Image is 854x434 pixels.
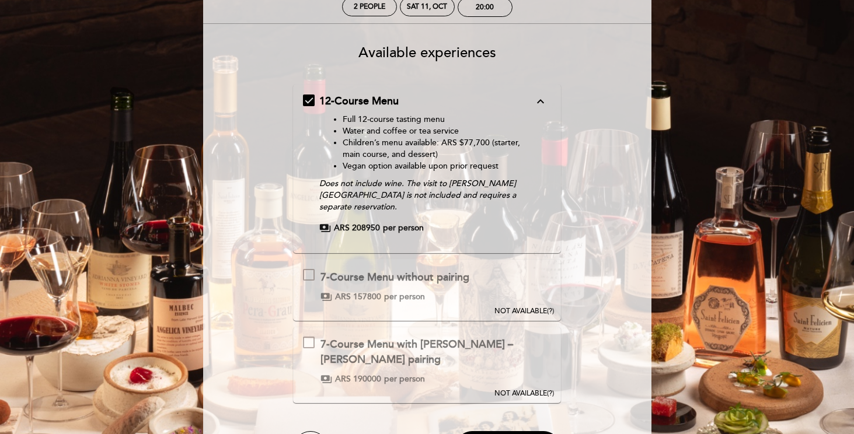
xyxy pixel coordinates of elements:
[343,114,534,125] li: Full 12-course tasting menu
[494,306,554,316] div: (?)
[534,94,548,108] i: expand_less
[491,327,557,400] button: NOT AVAILABLE(?)
[383,222,424,234] span: per person
[343,125,534,137] li: Water and coffee or tea service
[354,2,385,11] span: 2 people
[407,2,447,11] div: Sat 11, Oct
[494,307,547,316] span: NOT AVAILABLE
[358,44,496,61] span: Available experiences
[320,373,332,385] span: payments
[494,389,547,398] span: NOT AVAILABLE
[491,260,557,317] button: NOT AVAILABLE(?)
[476,3,494,12] div: 20:00
[343,160,534,172] li: Vegan option available upon prior request
[303,94,551,234] md-checkbox: 12-Course Menu expand_more Full 12-course tasting menuWater and coffee or tea serviceChildren’s m...
[494,388,554,398] div: (?)
[319,94,399,107] span: 12-Course Menu
[335,291,381,303] span: ARS 157800
[384,291,425,303] span: per person
[530,94,551,109] button: expand_less
[320,270,469,285] div: 7-Course Menu without pairing
[319,222,331,234] span: payments
[320,291,332,303] span: payments
[334,222,380,234] span: ARS 208950
[320,337,550,367] div: 7-Course Menu with [PERSON_NAME] – [PERSON_NAME] pairing
[343,137,534,160] li: Children’s menu available: ARS $77,700 (starter, main course, and dessert)
[384,373,425,385] span: per person
[319,178,516,212] em: Does not include wine. The visit to [PERSON_NAME][GEOGRAPHIC_DATA] is not included and requires a...
[335,373,381,385] span: ARS 190000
